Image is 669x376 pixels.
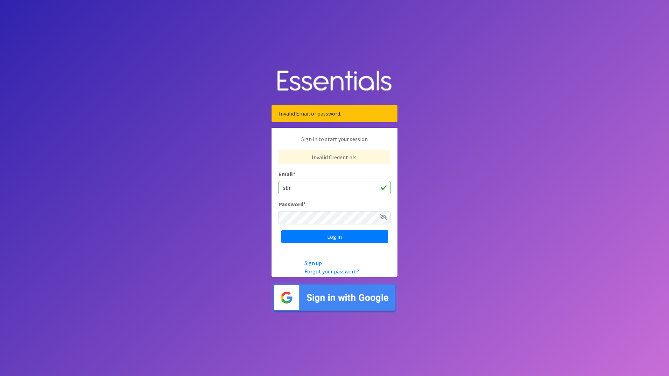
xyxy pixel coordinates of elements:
abbr: required [303,201,306,208]
div: Invalid Email or password. [272,105,397,122]
a: Sign up [304,259,322,266]
abbr: required [293,170,295,177]
p: Invalid Credentials. [279,150,390,164]
p: Sign in to start your session [279,135,390,150]
label: Email [279,170,295,178]
img: Sign in with Google [272,283,397,313]
label: Password [279,200,306,208]
img: Human Essentials [272,63,397,99]
input: Log in [281,230,388,243]
a: Forgot your password? [304,268,359,275]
